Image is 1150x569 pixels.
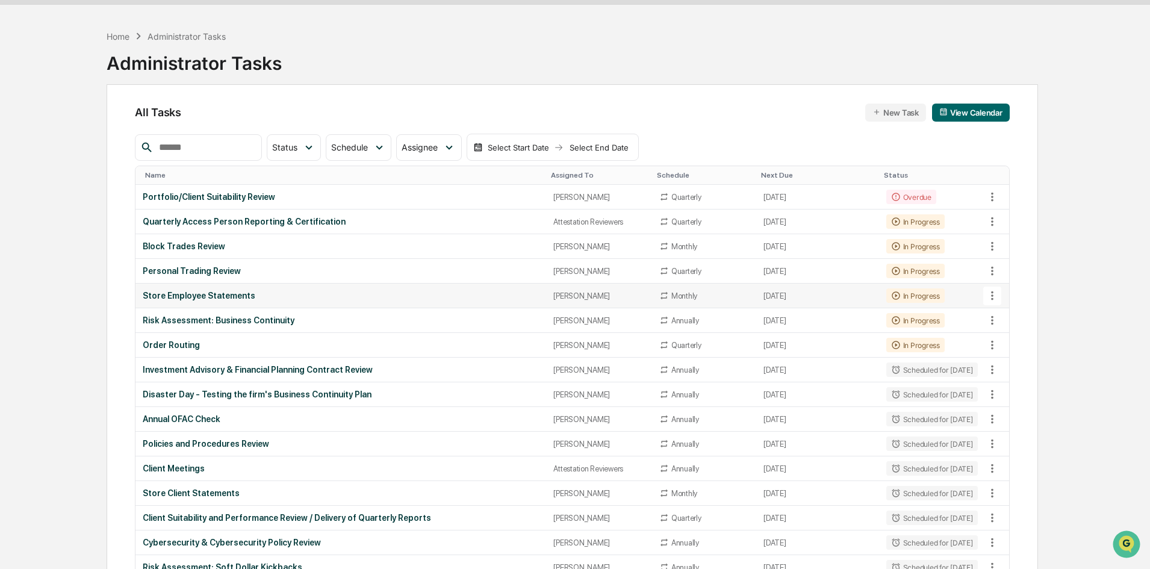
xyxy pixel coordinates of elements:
[551,171,647,179] div: Toggle SortBy
[12,25,219,45] p: How can we help?
[886,239,945,253] div: In Progress
[107,31,129,42] div: Home
[145,171,541,179] div: Toggle SortBy
[402,142,438,152] span: Assignee
[886,461,978,476] div: Scheduled for [DATE]
[671,316,699,325] div: Annually
[756,210,878,234] td: [DATE]
[87,153,97,163] div: 🗄️
[756,530,878,555] td: [DATE]
[148,31,226,42] div: Administrator Tasks
[756,382,878,407] td: [DATE]
[143,365,539,375] div: Investment Advisory & Financial Planning Contract Review
[553,316,644,325] div: [PERSON_NAME]
[671,242,697,251] div: Monthly
[671,538,699,547] div: Annually
[886,313,945,328] div: In Progress
[41,92,197,104] div: Start new chat
[24,152,78,164] span: Preclearance
[886,362,978,377] div: Scheduled for [DATE]
[553,489,644,498] div: [PERSON_NAME]
[671,267,701,276] div: Quarterly
[553,193,644,202] div: [PERSON_NAME]
[553,291,644,300] div: [PERSON_NAME]
[886,338,945,352] div: In Progress
[143,192,539,202] div: Portfolio/Client Suitability Review
[671,217,701,226] div: Quarterly
[331,142,368,152] span: Schedule
[671,489,697,498] div: Monthly
[886,511,978,525] div: Scheduled for [DATE]
[135,106,181,119] span: All Tasks
[756,234,878,259] td: [DATE]
[884,171,980,179] div: Toggle SortBy
[143,464,539,473] div: Client Meetings
[886,264,945,278] div: In Progress
[473,143,483,152] img: calendar
[41,104,152,114] div: We're available if you need us!
[7,170,81,191] a: 🔎Data Lookup
[143,488,539,498] div: Store Client Statements
[554,143,564,152] img: arrow right
[886,412,978,426] div: Scheduled for [DATE]
[1111,529,1144,562] iframe: Open customer support
[671,440,699,449] div: Annually
[120,204,146,213] span: Pylon
[553,217,644,226] div: Attestation Reviewers
[886,387,978,402] div: Scheduled for [DATE]
[756,259,878,284] td: [DATE]
[553,242,644,251] div: [PERSON_NAME]
[143,316,539,325] div: Risk Assessment: Business Continuity
[756,308,878,333] td: [DATE]
[886,288,945,303] div: In Progress
[553,464,644,473] div: Attestation Reviewers
[671,341,701,350] div: Quarterly
[85,204,146,213] a: Powered byPylon
[143,414,539,424] div: Annual OFAC Check
[865,104,926,122] button: New Task
[886,190,936,204] div: Overdue
[939,108,948,116] img: calendar
[756,506,878,530] td: [DATE]
[553,341,644,350] div: [PERSON_NAME]
[99,152,149,164] span: Attestations
[886,486,978,500] div: Scheduled for [DATE]
[553,440,644,449] div: [PERSON_NAME]
[31,55,199,67] input: Clear
[756,432,878,456] td: [DATE]
[12,153,22,163] div: 🖐️
[671,464,699,473] div: Annually
[886,214,945,229] div: In Progress
[756,185,878,210] td: [DATE]
[761,171,874,179] div: Toggle SortBy
[553,365,644,375] div: [PERSON_NAME]
[12,92,34,114] img: 1746055101610-c473b297-6a78-478c-a979-82029cc54cd1
[143,217,539,226] div: Quarterly Access Person Reporting & Certification
[24,175,76,187] span: Data Lookup
[143,390,539,399] div: Disaster Day - Testing the firm's Business Continuity Plan
[671,291,697,300] div: Monthly
[143,266,539,276] div: Personal Trading Review
[553,390,644,399] div: [PERSON_NAME]
[143,340,539,350] div: Order Routing
[205,96,219,110] button: Start new chat
[671,415,699,424] div: Annually
[12,176,22,185] div: 🔎
[566,143,632,152] div: Select End Date
[886,535,978,550] div: Scheduled for [DATE]
[671,390,699,399] div: Annually
[985,171,1009,179] div: Toggle SortBy
[932,104,1010,122] button: View Calendar
[657,171,751,179] div: Toggle SortBy
[272,142,297,152] span: Status
[671,193,701,202] div: Quarterly
[756,481,878,506] td: [DATE]
[553,415,644,424] div: [PERSON_NAME]
[143,291,539,300] div: Store Employee Statements
[107,43,282,74] div: Administrator Tasks
[553,514,644,523] div: [PERSON_NAME]
[143,241,539,251] div: Block Trades Review
[886,437,978,451] div: Scheduled for [DATE]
